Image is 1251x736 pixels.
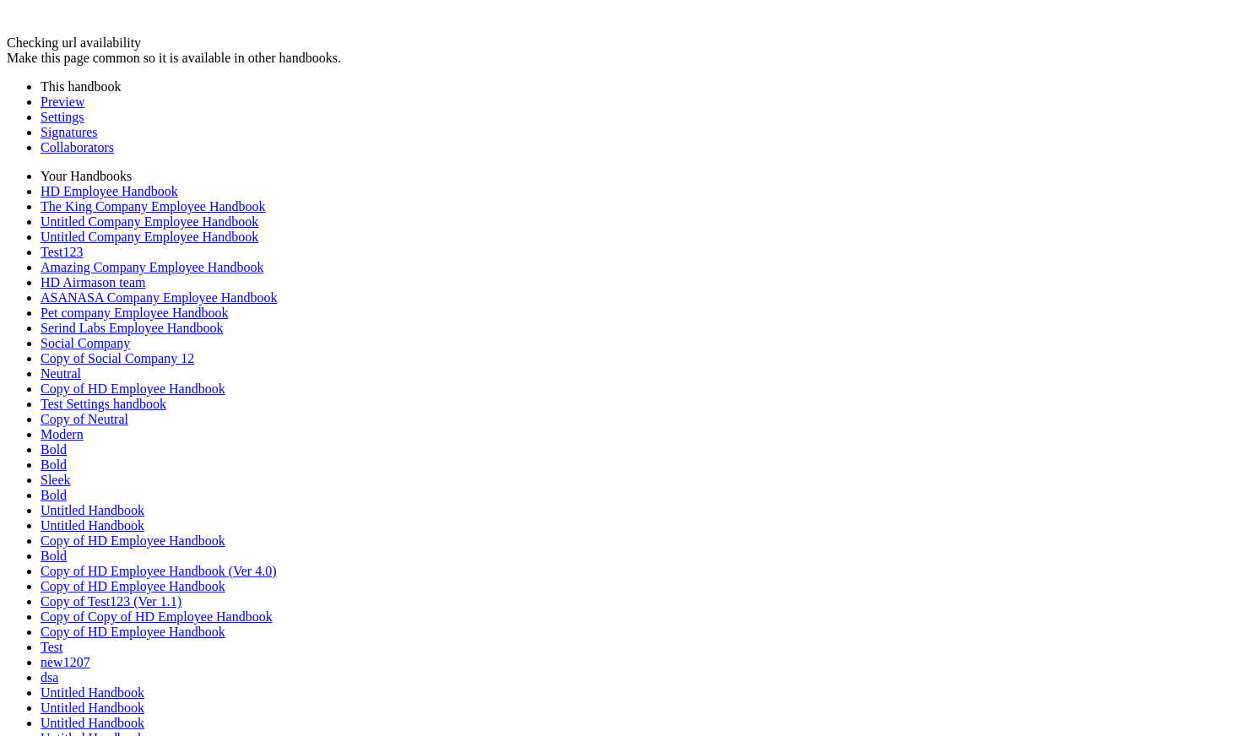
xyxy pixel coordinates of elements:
a: Modern [41,427,84,441]
a: Untitled Company Employee Handbook [41,214,258,229]
a: Untitled Handbook [41,716,144,730]
a: HD Airmason team [41,275,145,290]
a: Serind Labs Employee Handbook [41,321,223,335]
a: Signatures [41,125,98,139]
a: Amazing Company Employee Handbook [41,260,263,274]
a: Test [41,640,62,654]
a: Pet company Employee Handbook [41,306,229,320]
a: dsa [41,670,58,685]
a: Copy of HD Employee Handbook (Ver 4.0) [41,564,277,578]
a: Collaborators [41,140,114,154]
a: Settings [41,110,84,124]
a: Sleek [41,473,71,487]
a: Bold [41,442,67,457]
a: Untitled Handbook [41,518,144,533]
span: Checking url availability [7,35,141,50]
a: Test123 [41,245,83,259]
a: Untitled Handbook [41,701,144,715]
a: Bold [41,549,67,563]
a: Copy of Test123 (Ver 1.1) [41,594,181,609]
li: This handbook [41,79,1244,95]
li: Your Handbooks [41,169,1244,184]
a: Bold [41,488,67,502]
a: HD Employee Handbook [41,184,178,198]
a: Copy of HD Employee Handbook [41,533,225,548]
a: Copy of Copy of HD Employee Handbook [41,609,273,624]
a: Untitled Handbook [41,503,144,517]
a: Social Company [41,336,130,350]
a: new1207 [41,655,90,669]
a: Untitled Handbook [41,685,144,700]
a: Neutral [41,366,81,381]
a: Copy of HD Employee Handbook [41,382,225,396]
a: Untitled Company Employee Handbook [41,230,258,244]
a: Copy of HD Employee Handbook [41,579,225,593]
a: ASANASA Company Employee Handbook [41,290,277,305]
a: The King Company Employee Handbook [41,199,266,214]
a: Preview [41,95,84,109]
a: Copy of Social Company 12 [41,351,194,365]
div: Make this page common so it is available in other handbooks. [7,51,1244,66]
a: Copy of HD Employee Handbook [41,625,225,639]
a: Test Settings handbook [41,397,166,411]
a: Copy of Neutral [41,412,128,426]
a: Bold [41,457,67,472]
